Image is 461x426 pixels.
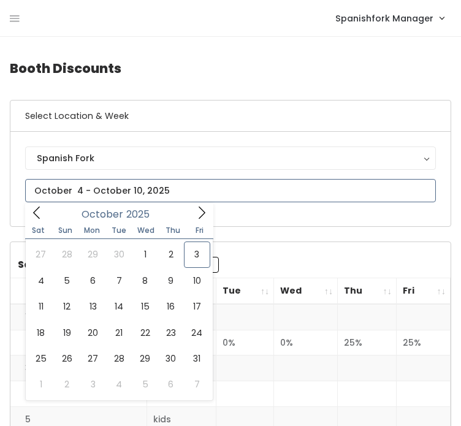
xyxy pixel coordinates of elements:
td: 25% [338,330,397,356]
span: Fri [186,227,213,234]
span: October 6, 2025 [80,268,106,294]
td: 0% [274,330,338,356]
span: October 23, 2025 [158,320,184,346]
span: October 4, 2025 [28,268,54,294]
span: October 22, 2025 [132,320,158,346]
span: October 20, 2025 [80,320,106,346]
span: October 25, 2025 [28,346,54,371]
span: November 5, 2025 [132,371,158,397]
span: Tue [105,227,132,234]
span: October 16, 2025 [158,294,184,319]
span: October 13, 2025 [80,294,106,319]
span: September 27, 2025 [28,242,54,267]
span: October 5, 2025 [54,268,80,294]
div: Spanish Fork [37,151,424,165]
span: October 19, 2025 [54,320,80,346]
input: October 4 - October 10, 2025 [25,179,436,202]
th: Booth Number: activate to sort column descending [10,278,147,305]
td: 25% [397,330,451,356]
span: Sun [52,227,79,234]
span: October 26, 2025 [54,346,80,371]
span: September 28, 2025 [54,242,80,267]
label: Search: [18,257,219,273]
span: October 1, 2025 [132,242,158,267]
td: 4 [10,381,147,407]
span: October 10, 2025 [184,268,210,294]
span: Wed [132,227,159,234]
span: October 28, 2025 [106,346,132,371]
span: November 6, 2025 [158,371,184,397]
h4: Booth Discounts [10,51,451,85]
span: Mon [78,227,105,234]
button: Spanish Fork [25,146,436,170]
span: October 8, 2025 [132,268,158,294]
th: Tue: activate to sort column ascending [216,278,274,305]
span: October 29, 2025 [132,346,158,371]
a: Spanishfork Manager [323,5,456,31]
span: October 12, 2025 [54,294,80,319]
span: November 1, 2025 [28,371,54,397]
td: 1 [10,304,147,330]
span: November 4, 2025 [106,371,132,397]
span: October 21, 2025 [106,320,132,346]
span: October 18, 2025 [28,320,54,346]
span: October 9, 2025 [158,268,184,294]
span: October 2, 2025 [158,242,184,267]
span: October 30, 2025 [158,346,184,371]
span: October 7, 2025 [106,268,132,294]
span: October 3, 2025 [184,242,210,267]
input: Year [123,207,160,222]
span: Sat [25,227,52,234]
td: 2 [10,330,147,356]
span: October 31, 2025 [184,346,210,371]
span: October 17, 2025 [184,294,210,319]
td: 0% [216,330,274,356]
span: October 24, 2025 [184,320,210,346]
th: Thu: activate to sort column ascending [338,278,397,305]
span: Spanishfork Manager [335,12,433,25]
th: Wed: activate to sort column ascending [274,278,338,305]
span: November 2, 2025 [54,371,80,397]
span: Thu [159,227,186,234]
span: November 3, 2025 [80,371,106,397]
th: Fri: activate to sort column ascending [397,278,451,305]
span: September 29, 2025 [80,242,106,267]
span: November 7, 2025 [184,371,210,397]
h6: Select Location & Week [10,101,451,132]
td: 3 [10,356,147,381]
span: October 27, 2025 [80,346,106,371]
span: October 14, 2025 [106,294,132,319]
span: October [82,210,123,219]
span: September 30, 2025 [106,242,132,267]
span: October 11, 2025 [28,294,54,319]
span: October 15, 2025 [132,294,158,319]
